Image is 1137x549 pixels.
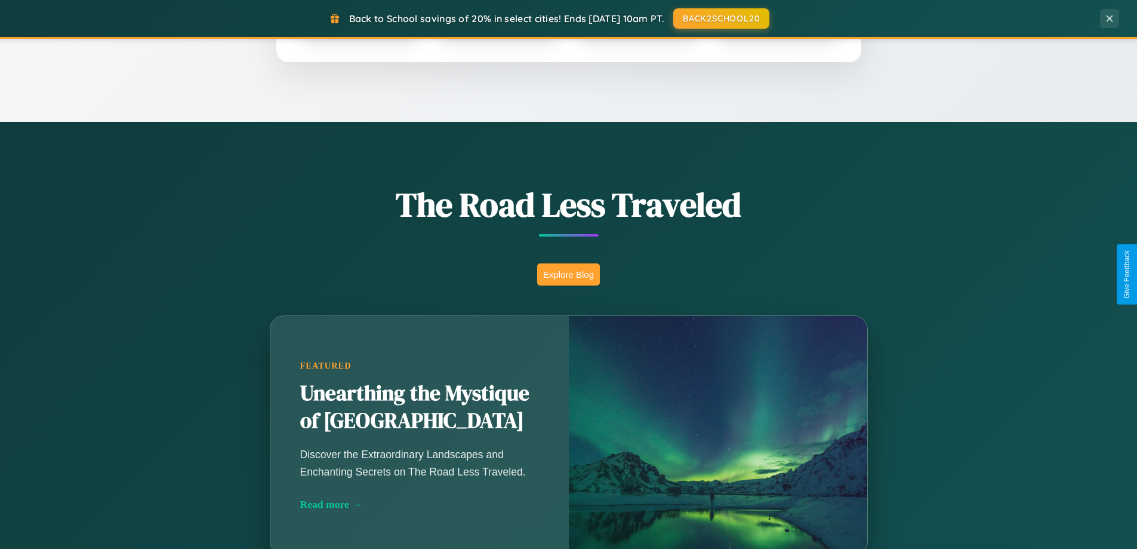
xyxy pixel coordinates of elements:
[300,498,539,511] div: Read more →
[349,13,664,24] span: Back to School savings of 20% in select cities! Ends [DATE] 10am PT.
[673,8,769,29] button: BACK2SCHOOL20
[300,361,539,371] div: Featured
[300,380,539,435] h2: Unearthing the Mystique of [GEOGRAPHIC_DATA]
[537,263,600,286] button: Explore Blog
[211,182,927,228] h1: The Road Less Traveled
[300,446,539,480] p: Discover the Extraordinary Landscapes and Enchanting Secrets on The Road Less Traveled.
[1123,250,1131,299] div: Give Feedback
